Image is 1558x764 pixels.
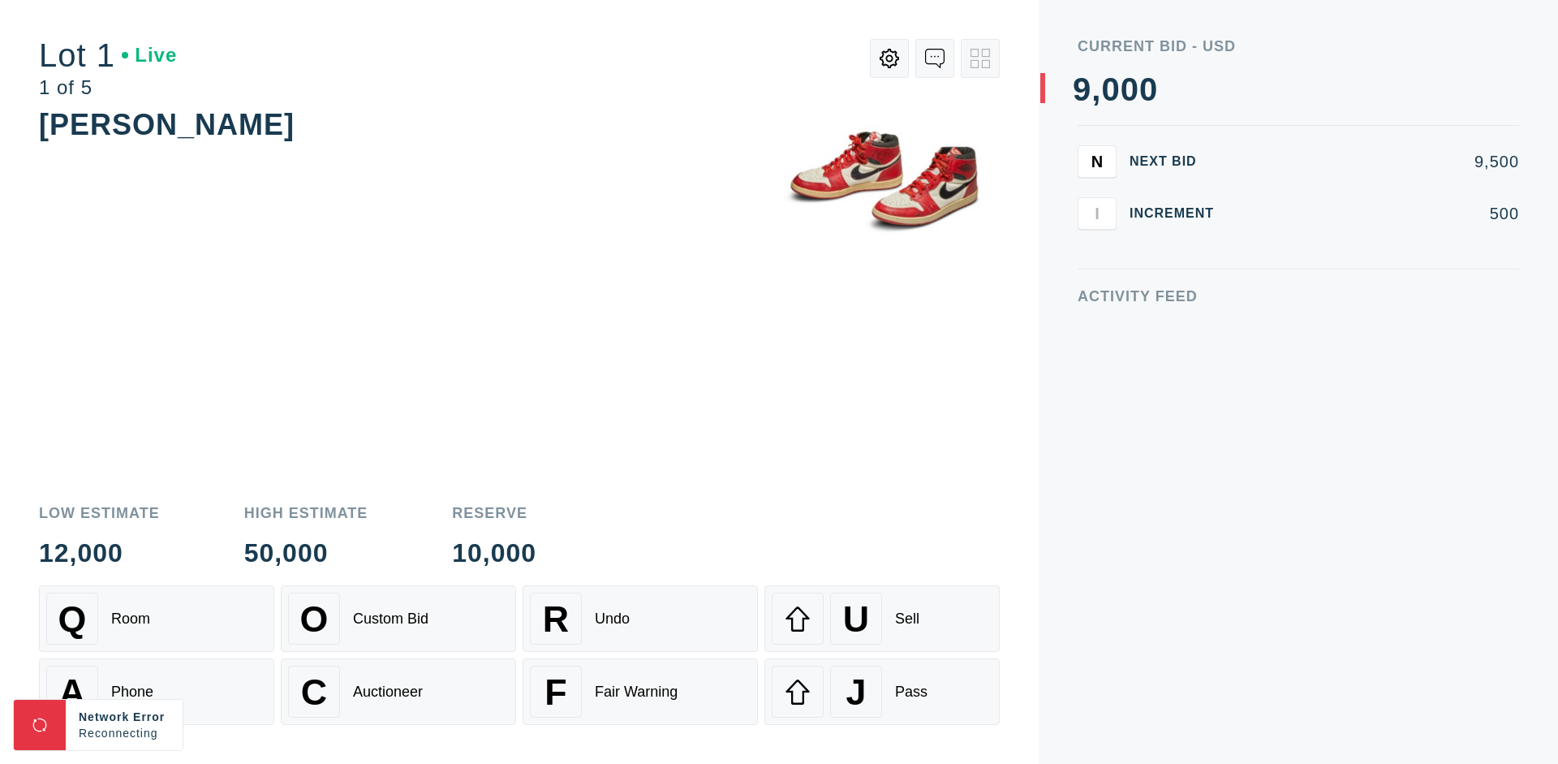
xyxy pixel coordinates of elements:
[523,658,758,725] button: FFair Warning
[281,585,516,652] button: OCustom Bid
[301,671,327,713] span: C
[595,684,678,701] div: Fair Warning
[1091,73,1101,398] div: ,
[895,684,927,701] div: Pass
[39,585,274,652] button: QRoom
[122,45,177,65] div: Live
[595,611,630,628] div: Undo
[452,506,536,520] div: Reserve
[79,709,170,725] div: Network Error
[1078,289,1519,304] div: Activity Feed
[281,658,516,725] button: CAuctioneer
[1240,205,1519,222] div: 500
[39,658,274,725] button: APhone
[1240,153,1519,170] div: 9,500
[1121,73,1139,106] div: 0
[543,598,569,640] span: R
[1091,152,1103,170] span: N
[523,585,758,652] button: RUndo
[452,540,536,566] div: 10,000
[1101,73,1120,106] div: 0
[1078,145,1117,178] button: N
[1078,197,1117,230] button: I
[59,671,85,713] span: A
[1078,39,1519,54] div: Current Bid - USD
[764,585,1000,652] button: USell
[111,684,153,701] div: Phone
[39,108,295,141] div: [PERSON_NAME]
[1139,73,1158,106] div: 0
[895,611,919,628] div: Sell
[353,684,423,701] div: Auctioneer
[39,39,177,71] div: Lot 1
[58,598,87,640] span: Q
[79,725,170,741] div: Reconnecting
[244,506,368,520] div: High Estimate
[244,540,368,566] div: 50,000
[764,658,1000,725] button: JPass
[1073,73,1091,106] div: 9
[300,598,329,640] span: O
[1130,155,1227,168] div: Next Bid
[39,78,177,97] div: 1 of 5
[353,611,428,628] div: Custom Bid
[39,540,160,566] div: 12,000
[843,598,869,640] span: U
[1095,204,1100,222] span: I
[39,506,160,520] div: Low Estimate
[1130,207,1227,220] div: Increment
[846,671,866,713] span: J
[111,611,150,628] div: Room
[544,671,566,713] span: F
